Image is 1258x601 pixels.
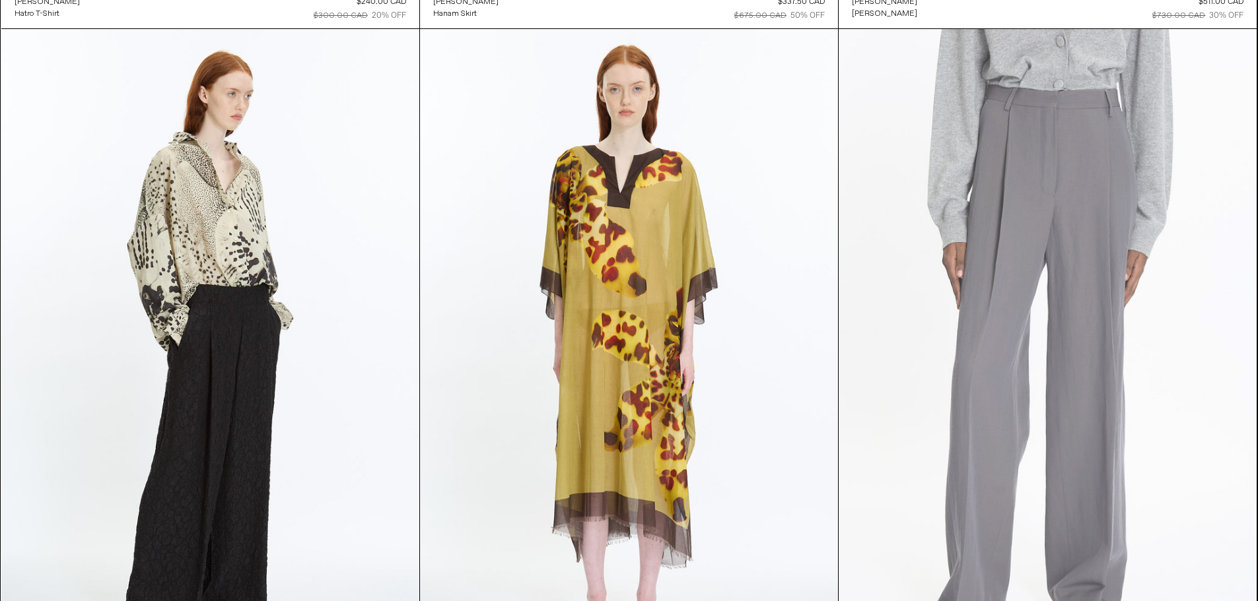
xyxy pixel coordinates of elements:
div: $675.00 CAD [734,10,786,22]
div: Hanam Skirt [433,9,477,20]
a: Hatro T-Shirt [15,8,80,20]
div: $300.00 CAD [314,10,368,22]
a: [PERSON_NAME] [852,8,917,20]
div: 20% OFF [372,10,406,22]
div: 50% OFF [790,10,825,22]
div: $730.00 CAD [1152,10,1205,22]
div: 30% OFF [1209,10,1243,22]
div: Hatro T-Shirt [15,9,59,20]
div: [PERSON_NAME] [852,9,917,20]
a: Hanam Skirt [433,8,499,20]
